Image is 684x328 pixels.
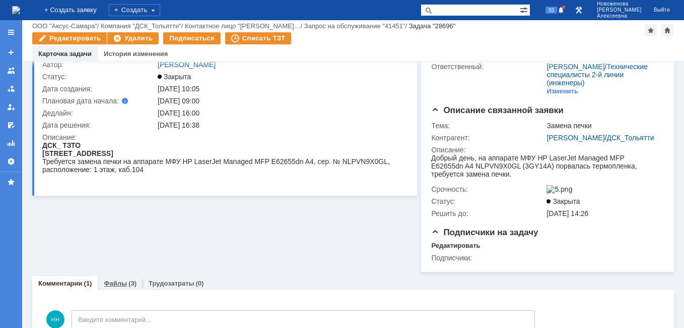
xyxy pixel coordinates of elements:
div: / [101,22,185,30]
div: (0) [196,280,204,287]
a: [PERSON_NAME] [546,63,604,71]
div: Дата создания: [42,85,156,93]
div: Дедлайн: [42,109,156,117]
a: ДСК_Тольятти [606,134,654,142]
div: (3) [128,280,136,287]
a: Заявки на командах [3,63,19,79]
span: Расширенный поиск [520,5,530,14]
div: / [304,22,409,30]
img: logo [12,6,20,14]
span: 93 [545,7,557,14]
a: Компания "ДСК_Тольятти" [101,22,181,30]
span: Новоженова [597,1,642,7]
div: [DATE] 10:05 [158,85,403,93]
div: Редактировать [431,242,480,250]
span: Описание связанной заявки [431,105,563,115]
a: [PERSON_NAME] [546,134,604,142]
div: Срочность: [431,185,544,193]
div: Тема: [431,122,544,130]
span: Алексеевна [597,13,642,19]
div: / [546,134,659,142]
div: Статус: [431,197,544,205]
a: Создать заявку [3,44,19,61]
div: Статус: [42,73,156,81]
div: Создать [109,4,160,16]
div: Замена печки [546,122,659,130]
a: Запрос на обслуживание "41451" [304,22,405,30]
a: Перейти на домашнюю страницу [12,6,20,14]
img: 5.png [546,185,572,193]
span: [PERSON_NAME] [597,7,642,13]
div: [DATE] 09:00 [158,97,403,105]
div: / [185,22,304,30]
div: Сделать домашней страницей [661,24,673,36]
a: Файлы [104,280,127,287]
div: / [546,63,659,87]
a: Мои заявки [3,99,19,115]
a: Отчеты [3,135,19,151]
div: Ответственный: [431,63,544,71]
a: Мои согласования [3,117,19,133]
div: Плановая дата начала: [42,97,144,105]
div: (1) [84,280,92,287]
div: [DATE] 16:38 [158,121,403,129]
span: Закрыта [158,73,191,81]
div: Контрагент: [431,134,544,142]
a: ООО "Аксус-Самара" [32,22,97,30]
a: Заявки в моей ответственности [3,81,19,97]
a: Контактное лицо "[PERSON_NAME]… [185,22,301,30]
div: Задача "28696" [409,22,456,30]
span: Подписчики на задачу [431,228,538,237]
a: Технические специалисты 2-й линии (инженеры) [546,63,648,87]
a: Карточка задачи [38,50,92,58]
div: / [32,22,101,30]
a: Перейти в интерфейс администратора [573,4,585,16]
div: Дата решения: [42,121,156,129]
div: Добавить в избранное [645,24,657,36]
div: [DATE] 16:00 [158,109,403,117]
div: Изменить [546,87,578,95]
div: Описание: [431,146,661,154]
span: [DATE] 14:26 [546,209,588,217]
div: Описание: [42,133,405,141]
div: Подписчики: [431,254,544,262]
a: [PERSON_NAME] [158,61,216,69]
a: История изменения [104,50,168,58]
a: Настройки [3,153,19,170]
span: Закрыта [546,197,580,205]
div: Решить до: [431,209,544,217]
a: Комментарии [38,280,83,287]
a: Трудозатраты [149,280,194,287]
div: Автор: [42,61,156,69]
